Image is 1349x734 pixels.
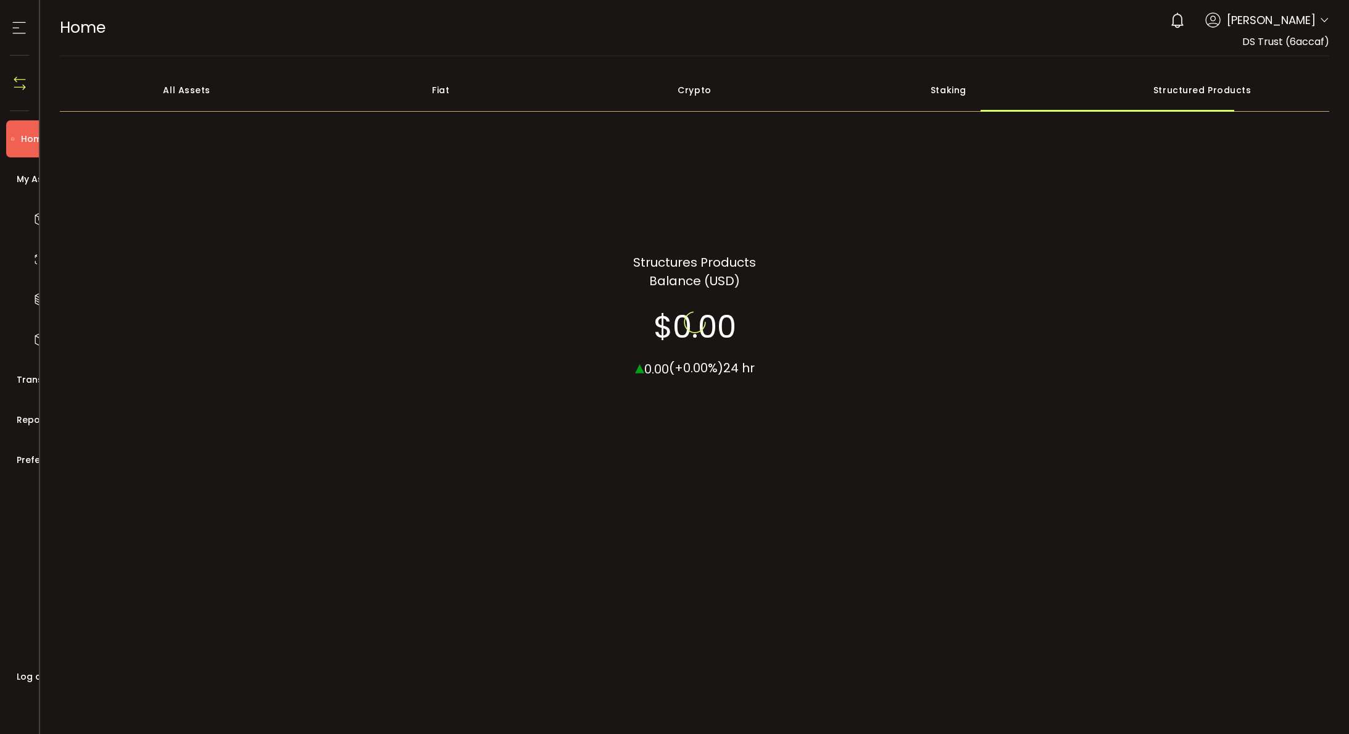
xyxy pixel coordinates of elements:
[568,69,821,112] div: Crypto
[17,411,61,429] span: Reporting
[821,69,1075,112] div: Staking
[1076,69,1329,112] div: Structured Products
[313,69,567,112] div: Fiat
[1227,12,1316,28] span: [PERSON_NAME]
[17,170,62,188] span: My Assets
[1242,35,1329,49] span: DS Trust (6accaf)
[10,74,29,93] img: N4P5cjLOiQAAAABJRU5ErkJggg==
[21,130,48,148] span: Home
[17,451,71,469] span: Preferences
[60,17,106,38] span: Home
[60,69,313,112] div: All Assets
[17,668,51,686] span: Log out
[17,371,60,389] span: Transfers
[1287,675,1349,734] iframe: Chat Widget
